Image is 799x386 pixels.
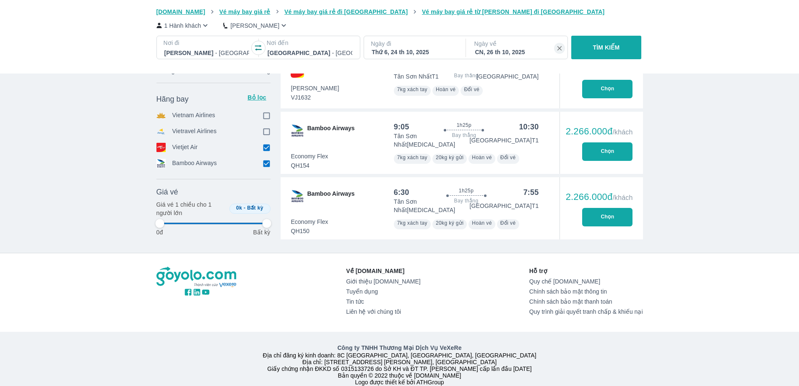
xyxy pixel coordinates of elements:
button: Chọn [582,142,632,161]
span: 7kg xách tay [397,220,427,226]
span: Hoàn vé [472,155,492,160]
span: Vé máy bay giá rẻ đi [GEOGRAPHIC_DATA] [284,8,408,15]
button: Chọn [582,208,632,226]
div: Địa chỉ đăng ký kinh doanh: 8C [GEOGRAPHIC_DATA], [GEOGRAPHIC_DATA], [GEOGRAPHIC_DATA] Địa chỉ: [... [151,344,648,386]
span: Bamboo Airways [307,124,355,137]
span: Đổi vé [500,220,516,226]
div: 2.266.000đ [566,192,633,202]
span: Hoàn vé [436,87,456,92]
p: Hỗ trợ [529,267,643,275]
p: Tân Sơn Nhất [MEDICAL_DATA] [394,132,470,149]
p: Tân Sơn Nhất T1 [394,72,439,81]
p: Vietravel Airlines [172,127,217,136]
p: Nơi đi [164,39,250,47]
span: Economy Flex [291,152,328,160]
p: Công ty TNHH Thương Mại Dịch Vụ VeXeRe [158,344,641,352]
img: QH [291,189,304,203]
span: Vé máy bay giá rẻ từ [PERSON_NAME] đi [GEOGRAPHIC_DATA] [422,8,605,15]
a: Giới thiệu [DOMAIN_NAME] [346,278,420,285]
span: [PERSON_NAME] [291,84,339,92]
div: 9:05 [394,122,409,132]
span: 0k [236,205,242,211]
span: 20kg ký gửi [436,155,463,160]
p: TÌM KIẾM [593,43,620,52]
p: Bỏ lọc [247,93,267,102]
span: 1h25p [457,122,471,129]
button: Chọn [582,80,632,98]
span: Đổi vé [500,155,516,160]
div: 2.266.000đ [566,126,633,137]
span: 7kg xách tay [397,155,427,160]
p: Bamboo Airways [172,159,217,168]
button: 1 Hành khách [156,21,210,30]
span: Bất kỳ [247,205,263,211]
p: Giá vé 1 chiều cho 1 người lớn [156,200,226,217]
button: [PERSON_NAME] [223,21,288,30]
span: QH150 [291,227,328,235]
span: - [244,205,245,211]
div: Thứ 6, 24 th 10, 2025 [372,48,456,56]
div: 10:30 [519,122,539,132]
p: Ngày về [474,39,561,48]
span: VJ1632 [291,93,339,102]
a: Chính sách bảo mật thanh toán [529,298,643,305]
button: Bỏ lọc [244,91,271,104]
span: [DOMAIN_NAME] [156,8,206,15]
p: Về [DOMAIN_NAME] [346,267,420,275]
p: 1 Hành khách [164,21,201,30]
p: Vietnam Airlines [172,111,216,120]
button: TÌM KIẾM [571,36,641,59]
span: 20kg ký gửi [436,220,463,226]
span: Vé máy bay giá rẻ [219,8,271,15]
span: /khách [612,194,632,201]
p: Nơi đến [267,39,353,47]
a: Quy chế [DOMAIN_NAME] [529,278,643,285]
span: Economy Flex [291,218,328,226]
nav: breadcrumb [156,8,643,16]
p: 0đ [156,228,163,236]
div: 7:55 [523,187,539,197]
p: Ngày đi [371,39,457,48]
span: 7kg xách tay [397,87,427,92]
p: [GEOGRAPHIC_DATA] T1 [469,136,539,144]
span: QH154 [291,161,328,170]
span: 1h25p [459,187,474,194]
p: Tân Sơn Nhất [MEDICAL_DATA] [394,197,470,214]
p: [GEOGRAPHIC_DATA] [476,72,539,81]
span: Hoàn vé [472,220,492,226]
img: QH [291,124,304,137]
div: CN, 26 th 10, 2025 [475,48,560,56]
a: Chính sách bảo mật thông tin [529,288,643,295]
a: Tin tức [346,298,420,305]
p: [PERSON_NAME] [230,21,279,30]
a: Liên hệ với chúng tôi [346,308,420,315]
p: Bất kỳ [253,228,270,236]
span: Giá vé [156,187,178,197]
span: Hãng bay [156,94,189,104]
span: Đổi vé [464,87,479,92]
a: Quy trình giải quyết tranh chấp & khiếu nại [529,308,643,315]
a: Tuyển dụng [346,288,420,295]
span: Bamboo Airways [307,189,355,203]
p: [GEOGRAPHIC_DATA] T1 [469,202,539,210]
img: logo [156,267,238,288]
div: 6:30 [394,187,409,197]
p: Vietjet Air [172,143,198,152]
span: /khách [612,129,632,136]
